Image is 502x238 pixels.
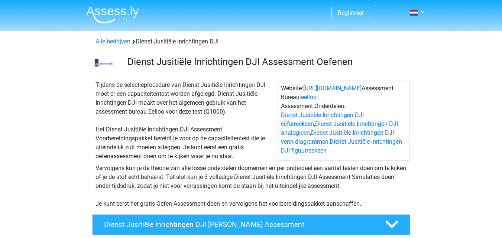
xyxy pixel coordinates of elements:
h4: Dienst Jusitiële Inrichtingen DJI [PERSON_NAME] Assessment [104,220,373,229]
a: Dienst Jusitiële Inrichtingen DJI [PERSON_NAME] Assessment [89,214,413,235]
a: Alle bedrijven [95,38,130,45]
a: Dienst Jusitiële Inrichtingen DJI analogieen [281,120,398,136]
a: Dienst Jusitiële Inrichtingen DJI figuurreeksen [281,138,402,154]
div: Tijdens de selectieprocedure van Dienst Jusitiële Inrichtingen DJI moet er een capaciteitentest w... [93,81,278,161]
a: [URL][DOMAIN_NAME] [303,85,362,92]
img: Assessly [86,6,139,23]
a: Dienst Jusitiële Inrichtingen DJI venn diagrammen [281,129,394,145]
div: Dienst Jusitiële Inrichtingen DJI [93,37,410,46]
div: Website: Assessment Bureau: Assessment Onderdelen: , , , [278,81,410,161]
div: Vervolgens kun je de theorie van alle losse onderdelen doornemen en per onderdeel een aantal test... [93,164,410,208]
a: Dienst Jusitiële Inrichtingen DJI cijferreeksen [281,111,364,127]
a: eelloo [301,94,317,101]
a: Registreer [338,9,364,16]
h3: Dienst Jusitiële Inrichtingen DJI Assessment Oefenen [127,56,404,68]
